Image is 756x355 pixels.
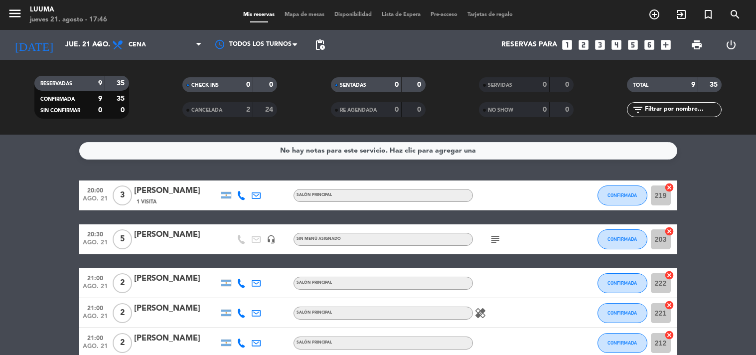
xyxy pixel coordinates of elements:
[594,38,606,51] i: looks_3
[598,303,647,323] button: CONFIRMADA
[395,106,399,113] strong: 0
[633,83,648,88] span: TOTAL
[297,311,332,315] span: SALÓN PRINCIPAL
[607,340,637,346] span: CONFIRMADA
[191,83,219,88] span: CHECK INS
[98,95,102,102] strong: 9
[598,229,647,249] button: CONFIRMADA
[83,195,108,207] span: ago. 21
[632,104,644,116] i: filter_list
[83,343,108,355] span: ago. 21
[417,81,423,88] strong: 0
[83,332,108,343] span: 21:00
[598,185,647,205] button: CONFIRMADA
[246,81,250,88] strong: 0
[664,226,674,236] i: cancel
[598,333,647,353] button: CONFIRMADA
[40,81,72,86] span: RESERVADAS
[314,39,326,51] span: pending_actions
[30,5,107,15] div: Luuma
[83,313,108,325] span: ago. 21
[488,108,513,113] span: NO SHOW
[129,41,146,48] span: Cena
[246,106,250,113] strong: 2
[664,270,674,280] i: cancel
[98,107,102,114] strong: 0
[83,302,108,313] span: 21:00
[30,15,107,25] div: jueves 21. agosto - 17:46
[113,273,132,293] span: 2
[83,184,108,195] span: 20:00
[377,12,426,17] span: Lista de Espera
[543,81,547,88] strong: 0
[675,8,687,20] i: exit_to_app
[121,107,127,114] strong: 0
[40,108,80,113] span: SIN CONFIRMAR
[565,106,571,113] strong: 0
[648,8,660,20] i: add_circle_outline
[7,34,60,56] i: [DATE]
[607,192,637,198] span: CONFIRMADA
[134,332,219,345] div: [PERSON_NAME]
[113,185,132,205] span: 3
[610,38,623,51] i: looks_4
[340,83,366,88] span: SENTADAS
[134,302,219,315] div: [PERSON_NAME]
[297,341,332,345] span: SALÓN PRINCIPAL
[340,108,377,113] span: RE AGENDADA
[607,310,637,316] span: CONFIRMADA
[83,283,108,295] span: ago. 21
[395,81,399,88] strong: 0
[117,95,127,102] strong: 35
[664,300,674,310] i: cancel
[626,38,639,51] i: looks_5
[489,233,501,245] i: subject
[269,81,275,88] strong: 0
[134,228,219,241] div: [PERSON_NAME]
[297,237,341,241] span: Sin menú asignado
[83,272,108,283] span: 21:00
[565,81,571,88] strong: 0
[643,38,656,51] i: looks_6
[598,273,647,293] button: CONFIRMADA
[113,303,132,323] span: 2
[577,38,590,51] i: looks_two
[729,8,741,20] i: search
[501,41,557,49] span: Reservas para
[644,104,721,115] input: Filtrar por nombre...
[117,80,127,87] strong: 35
[561,38,574,51] i: looks_one
[7,6,22,21] i: menu
[113,229,132,249] span: 5
[297,193,332,197] span: SALÓN PRINCIPAL
[488,83,512,88] span: SERVIDAS
[664,330,674,340] i: cancel
[714,30,749,60] div: LOG OUT
[40,97,75,102] span: CONFIRMADA
[7,6,22,24] button: menu
[83,228,108,239] span: 20:30
[93,39,105,51] i: arrow_drop_down
[297,281,332,285] span: SALÓN PRINCIPAL
[267,235,276,244] i: headset_mic
[691,81,695,88] strong: 9
[543,106,547,113] strong: 0
[462,12,518,17] span: Tarjetas de regalo
[702,8,714,20] i: turned_in_not
[607,280,637,286] span: CONFIRMADA
[191,108,222,113] span: CANCELADA
[607,236,637,242] span: CONFIRMADA
[426,12,462,17] span: Pre-acceso
[474,307,486,319] i: healing
[134,272,219,285] div: [PERSON_NAME]
[98,80,102,87] strong: 9
[238,12,280,17] span: Mis reservas
[137,198,156,206] span: 1 Visita
[417,106,423,113] strong: 0
[725,39,737,51] i: power_settings_new
[265,106,275,113] strong: 24
[664,182,674,192] i: cancel
[710,81,720,88] strong: 35
[280,12,329,17] span: Mapa de mesas
[659,38,672,51] i: add_box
